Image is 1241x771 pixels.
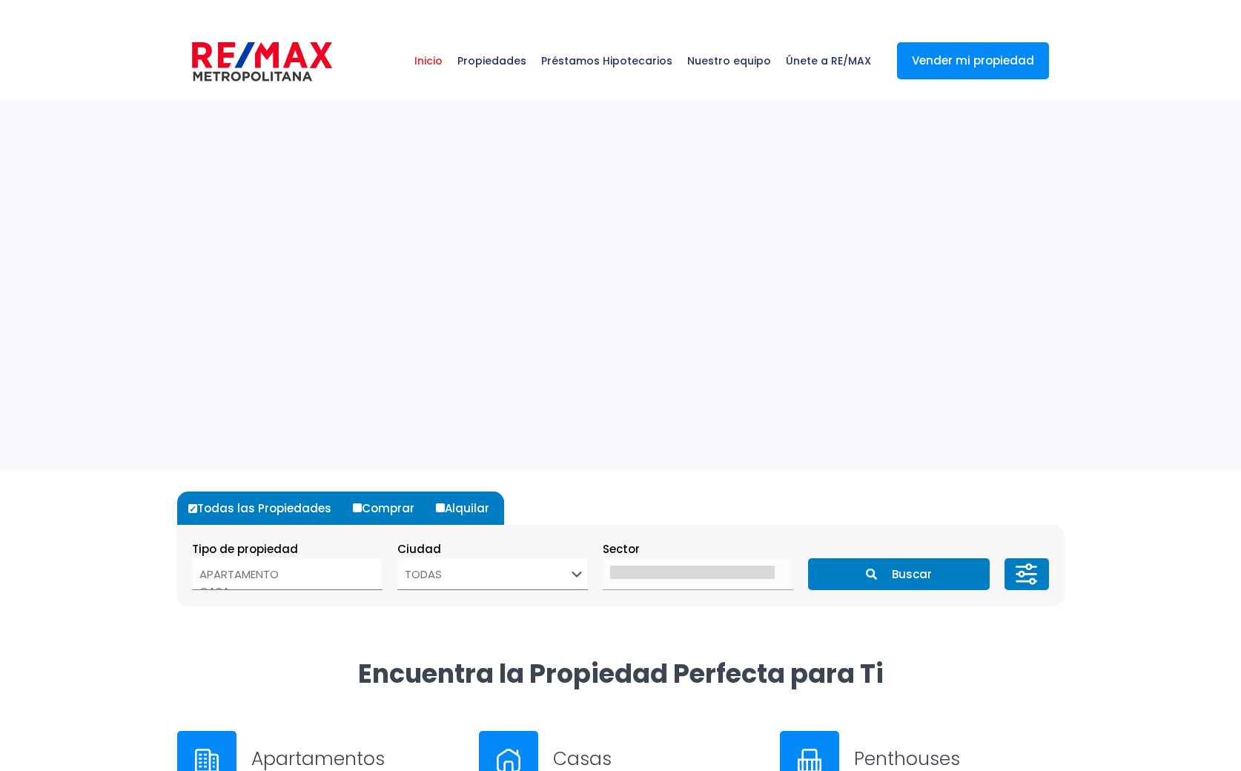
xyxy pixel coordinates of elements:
[199,566,364,583] option: APARTAMENTO
[603,541,640,557] span: Sector
[192,39,332,84] img: remax-metropolitana-logo
[188,504,197,513] input: Todas las Propiedades
[407,24,450,98] a: Inicio
[358,655,884,692] strong: Encuentra la Propiedad Perfecta para Ti
[185,492,346,525] label: Todas las Propiedades
[397,541,441,557] span: Ciudad
[680,39,778,83] span: Nuestro equipo
[199,583,364,600] option: CASA
[450,39,534,83] span: Propiedades
[353,503,362,512] input: Comprar
[450,24,534,98] a: Propiedades
[897,42,1049,79] a: Vender mi propiedad
[192,24,332,98] a: RE/MAX Metropolitana
[432,492,504,525] label: Alquilar
[778,24,878,98] a: Únete a RE/MAX
[680,24,778,98] a: Nuestro equipo
[407,39,450,83] span: Inicio
[436,503,445,512] input: Alquilar
[349,492,429,525] label: Comprar
[808,558,989,590] button: Buscar
[534,39,680,83] span: Préstamos Hipotecarios
[192,541,298,557] span: Tipo de propiedad
[534,24,680,98] a: Préstamos Hipotecarios
[778,39,878,83] span: Únete a RE/MAX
